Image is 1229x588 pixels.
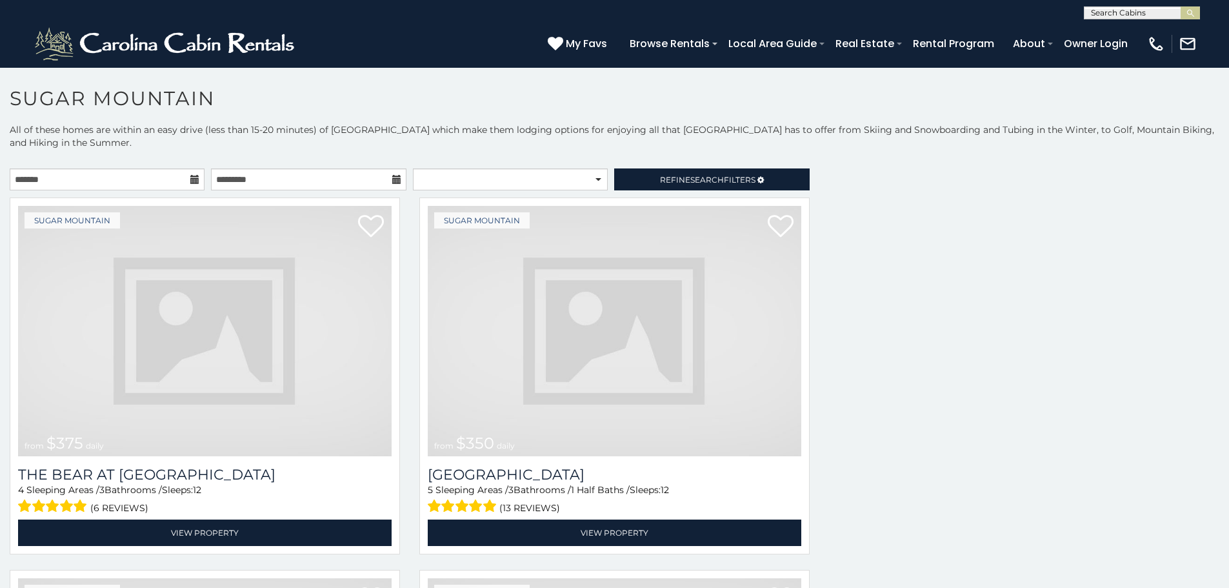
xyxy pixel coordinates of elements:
[18,483,392,516] div: Sleeping Areas / Bathrooms / Sleeps:
[358,214,384,241] a: Add to favorites
[571,484,630,496] span: 1 Half Baths /
[499,500,560,516] span: (13 reviews)
[428,520,801,546] a: View Property
[18,484,24,496] span: 4
[1147,35,1165,53] img: phone-regular-white.png
[1006,32,1052,55] a: About
[1057,32,1134,55] a: Owner Login
[1179,35,1197,53] img: mail-regular-white.png
[18,520,392,546] a: View Property
[428,206,801,456] a: from $350 daily
[90,500,148,516] span: (6 reviews)
[32,25,300,63] img: White-1-2.png
[18,206,392,456] img: dummy-image.jpg
[18,466,392,483] h3: The Bear At Sugar Mountain
[829,32,901,55] a: Real Estate
[46,434,83,452] span: $375
[508,484,514,496] span: 3
[99,484,105,496] span: 3
[497,441,515,451] span: daily
[661,484,669,496] span: 12
[86,441,104,451] span: daily
[690,175,724,185] span: Search
[428,466,801,483] a: [GEOGRAPHIC_DATA]
[193,484,201,496] span: 12
[623,32,716,55] a: Browse Rentals
[25,212,120,228] a: Sugar Mountain
[428,483,801,516] div: Sleeping Areas / Bathrooms / Sleeps:
[434,212,530,228] a: Sugar Mountain
[722,32,823,55] a: Local Area Guide
[18,466,392,483] a: The Bear At [GEOGRAPHIC_DATA]
[428,206,801,456] img: dummy-image.jpg
[566,35,607,52] span: My Favs
[660,175,755,185] span: Refine Filters
[768,214,794,241] a: Add to favorites
[428,466,801,483] h3: Grouse Moor Lodge
[25,441,44,451] span: from
[548,35,610,52] a: My Favs
[906,32,1001,55] a: Rental Program
[614,168,809,190] a: RefineSearchFilters
[18,206,392,456] a: from $375 daily
[434,441,454,451] span: from
[428,484,433,496] span: 5
[456,434,494,452] span: $350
